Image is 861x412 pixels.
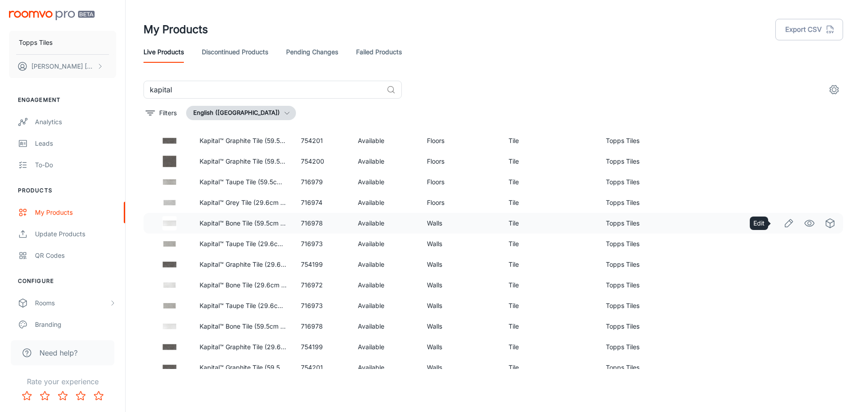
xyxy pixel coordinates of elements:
td: Floors [420,192,502,213]
button: settings [825,81,843,99]
img: Roomvo PRO Beta [9,11,95,20]
a: Kapital™ Graphite Tile (59.5cm x 59.5cm) [200,157,320,165]
td: Walls [420,234,502,254]
td: Tile [501,295,599,316]
input: Search [143,81,383,99]
button: Rate 2 star [36,387,54,405]
td: Walls [420,316,502,337]
td: 716972 [294,275,351,295]
td: Topps Tiles [599,254,671,275]
td: Available [351,275,420,295]
td: 716979 [294,172,351,192]
button: Topps Tiles [9,31,116,54]
td: Topps Tiles [599,213,671,234]
td: Available [351,192,420,213]
td: Tile [501,172,599,192]
td: Available [351,130,420,151]
span: Need help? [39,347,78,358]
td: 716978 [294,213,351,234]
a: Failed Products [356,41,402,63]
td: 716973 [294,295,351,316]
a: See in Visualizer [802,216,817,231]
td: Floors [420,151,502,172]
td: Walls [420,295,502,316]
a: Kapital™ Taupe Tile (29.6cm x 59.5cm) [200,302,314,309]
button: filter [143,106,179,120]
a: Kapital™ Bone Tile (59.5cm x 119.5cm) [200,322,312,330]
div: To-do [35,160,116,170]
div: Rooms [35,298,109,308]
p: [PERSON_NAME] [PERSON_NAME] [31,61,95,71]
td: Tile [501,254,599,275]
a: Kapital™ Graphite Tile (59.5cm x 119.5cm) [200,137,322,144]
td: Tile [501,337,599,357]
td: Walls [420,275,502,295]
a: Kapital™ Graphite Tile (29.6cm x 59.5cm) [200,260,321,268]
td: 754201 [294,357,351,378]
a: Edit [781,216,796,231]
div: QR Codes [35,251,116,260]
td: Available [351,295,420,316]
td: Tile [501,130,599,151]
td: Topps Tiles [599,337,671,357]
td: Walls [420,213,502,234]
a: Live Products [143,41,184,63]
button: Rate 1 star [18,387,36,405]
a: Kapital™ Bone Tile (59.5cm x 119.5cm) [200,219,312,227]
td: 754199 [294,254,351,275]
td: Available [351,337,420,357]
td: Available [351,234,420,254]
td: Topps Tiles [599,275,671,295]
td: Available [351,357,420,378]
td: Tile [501,213,599,234]
div: Leads [35,139,116,148]
td: Tile [501,151,599,172]
td: Available [351,254,420,275]
td: 716974 [294,192,351,213]
td: Tile [501,357,599,378]
a: Kapital™ Taupe Tile (59.5cm x 119.5cm) [200,178,315,186]
td: Tile [501,275,599,295]
td: Topps Tiles [599,151,671,172]
h1: My Products [143,22,208,38]
td: Topps Tiles [599,192,671,213]
div: Analytics [35,117,116,127]
td: Topps Tiles [599,130,671,151]
td: 754199 [294,337,351,357]
td: Walls [420,254,502,275]
td: Walls [420,357,502,378]
td: Tile [501,234,599,254]
td: 754200 [294,151,351,172]
td: 716978 [294,316,351,337]
div: Branding [35,320,116,330]
p: Rate your experience [7,376,118,387]
td: Topps Tiles [599,357,671,378]
a: Kapital™ Taupe Tile (29.6cm x 59.5cm) [200,240,314,247]
a: Kapital™ Bone Tile (29.6cm x 59.5cm) [200,281,311,289]
p: Filters [159,108,177,118]
td: Available [351,151,420,172]
a: Kapital™ Grey Tile (29.6cm x 59.5cm) [200,199,310,206]
a: Pending Changes [286,41,338,63]
div: My Products [35,208,116,217]
button: English ([GEOGRAPHIC_DATA]) [186,106,296,120]
td: Available [351,316,420,337]
button: Rate 4 star [72,387,90,405]
td: Tile [501,316,599,337]
td: Topps Tiles [599,172,671,192]
td: Topps Tiles [599,234,671,254]
a: Kapital™ Graphite Tile (29.6cm x 59.5cm) [200,343,321,351]
a: Kapital™ Graphite Tile (59.5cm x 119.5cm) [200,364,322,371]
td: Floors [420,172,502,192]
div: Update Products [35,229,116,239]
td: Topps Tiles [599,295,671,316]
button: Rate 3 star [54,387,72,405]
td: Available [351,213,420,234]
a: See in Virtual Samples [822,216,838,231]
td: 754201 [294,130,351,151]
button: Rate 5 star [90,387,108,405]
td: Tile [501,192,599,213]
td: 716973 [294,234,351,254]
td: Available [351,172,420,192]
a: Discontinued Products [202,41,268,63]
